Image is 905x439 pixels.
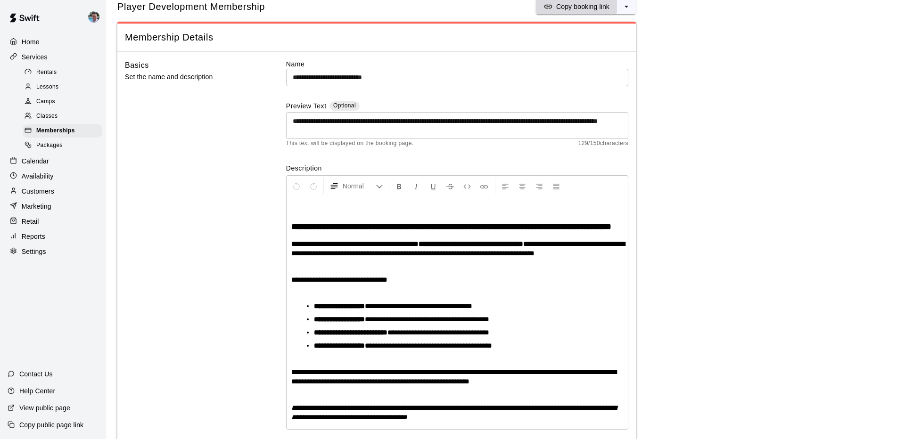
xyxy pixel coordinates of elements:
[19,403,70,413] p: View public page
[497,178,513,195] button: Left Align
[8,154,99,168] a: Calendar
[305,178,321,195] button: Redo
[23,124,102,138] div: Memberships
[19,420,83,430] p: Copy public page link
[23,65,106,80] a: Rentals
[23,138,106,153] a: Packages
[23,109,106,124] a: Classes
[23,110,102,123] div: Classes
[442,178,458,195] button: Format Strikethrough
[23,95,102,108] div: Camps
[86,8,106,26] div: Ryan Goehring
[36,112,58,121] span: Classes
[8,229,99,244] a: Reports
[117,0,265,13] span: Player Development Membership
[578,139,628,148] span: 129 / 150 characters
[36,82,59,92] span: Lessons
[391,178,407,195] button: Format Bold
[125,59,149,72] h6: Basics
[459,178,475,195] button: Insert Code
[8,244,99,259] a: Settings
[19,369,53,379] p: Contact Us
[286,59,628,69] label: Name
[88,11,99,23] img: Ryan Goehring
[22,232,45,241] p: Reports
[36,126,75,136] span: Memberships
[514,178,530,195] button: Center Align
[22,37,40,47] p: Home
[125,71,256,83] p: Set the name and description
[8,35,99,49] a: Home
[556,2,609,11] p: Copy booking link
[22,156,49,166] p: Calendar
[8,169,99,183] a: Availability
[333,102,356,109] span: Optional
[125,31,628,44] span: Membership Details
[8,50,99,64] a: Services
[22,171,54,181] p: Availability
[22,187,54,196] p: Customers
[286,163,628,173] label: Description
[22,247,46,256] p: Settings
[476,178,492,195] button: Insert Link
[36,97,55,106] span: Camps
[22,202,51,211] p: Marketing
[36,141,63,150] span: Packages
[23,95,106,109] a: Camps
[531,178,547,195] button: Right Align
[286,139,414,148] span: This text will be displayed on the booking page.
[22,52,48,62] p: Services
[343,181,376,191] span: Normal
[23,139,102,152] div: Packages
[288,178,304,195] button: Undo
[23,80,106,94] a: Lessons
[23,81,102,94] div: Lessons
[286,101,327,112] label: Preview Text
[22,217,39,226] p: Retail
[36,68,57,77] span: Rentals
[19,386,55,396] p: Help Center
[548,178,564,195] button: Justify Align
[23,124,106,138] a: Memberships
[326,178,387,195] button: Formatting Options
[408,178,424,195] button: Format Italics
[425,178,441,195] button: Format Underline
[8,199,99,213] a: Marketing
[23,66,102,79] div: Rentals
[8,184,99,198] a: Customers
[8,214,99,228] a: Retail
